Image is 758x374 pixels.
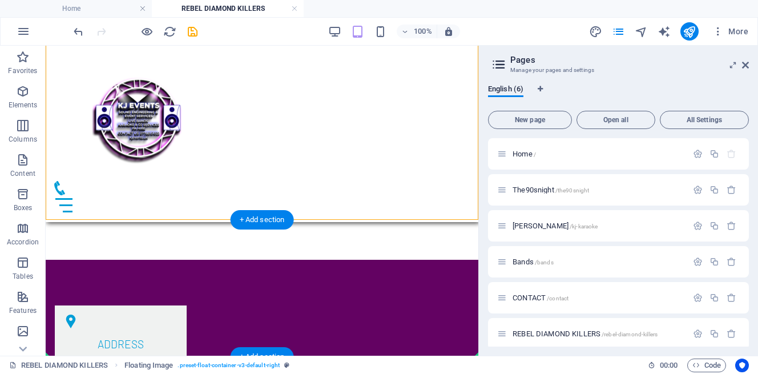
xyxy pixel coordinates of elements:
[555,187,590,194] span: /the90snight
[14,203,33,212] p: Boxes
[665,116,744,123] span: All Settings
[589,25,602,38] i: Design (Ctrl+Alt+Y)
[231,210,294,230] div: + Add section
[9,359,108,372] a: REBEL DIAMOND KILLERS
[712,26,748,37] span: More
[709,221,719,231] div: Duplicate
[683,25,696,38] i: Publish
[178,359,280,372] span: . preset-float-container-v3-default-right
[660,359,678,372] span: 00 00
[493,116,567,123] span: New page
[727,329,736,339] div: Remove
[680,22,699,41] button: publish
[602,331,658,337] span: /rebel-diamond-killers
[693,329,703,339] div: Settings
[13,272,33,281] p: Tables
[658,25,671,38] i: AI Writer
[443,26,454,37] i: On resize automatically adjust zoom level to fit chosen device.
[709,293,719,303] div: Duplicate
[727,149,736,159] div: The startpage cannot be deleted
[612,25,626,38] button: pages
[692,359,721,372] span: Code
[727,221,736,231] div: Remove
[693,185,703,195] div: Settings
[535,259,554,266] span: /bands
[414,25,432,38] h6: 100%
[727,257,736,267] div: Remove
[693,293,703,303] div: Settings
[660,111,749,129] button: All Settings
[693,257,703,267] div: Settings
[72,25,85,38] i: Undo: Move elements (Ctrl+Z)
[397,25,437,38] button: 100%
[635,25,648,38] button: navigator
[9,306,37,315] p: Features
[513,150,536,158] span: Click to open page
[163,25,176,38] i: Reload page
[140,25,154,38] button: Click here to leave preview mode and continue editing
[186,25,199,38] button: save
[509,258,687,266] div: Bands/bands
[668,361,670,369] span: :
[152,2,304,15] h4: REBEL DIAMOND KILLERS
[687,359,726,372] button: Code
[709,149,719,159] div: Duplicate
[576,111,655,129] button: Open all
[11,340,35,349] p: Images
[727,185,736,195] div: Remove
[612,25,625,38] i: Pages (Ctrl+Alt+S)
[509,186,687,194] div: The90snight/the90snight
[693,149,703,159] div: Settings
[648,359,678,372] h6: Session time
[509,150,687,158] div: Home/
[284,362,289,368] i: This element is a customizable preset
[582,116,650,123] span: Open all
[9,100,38,110] p: Elements
[513,186,589,194] span: Click to open page
[488,85,749,106] div: Language Tabs
[124,359,289,372] nav: breadcrumb
[7,238,39,247] p: Accordion
[708,22,753,41] button: More
[534,151,536,158] span: /
[513,293,568,302] span: CONTACT
[513,222,598,230] span: Click to open page
[488,82,523,98] span: English (6)
[570,223,598,230] span: /kj-karaoke
[510,55,749,65] h2: Pages
[8,66,37,75] p: Favorites
[658,25,671,38] button: text_generator
[727,293,736,303] div: Remove
[513,258,554,266] span: Click to open page
[9,135,37,144] p: Columns
[735,359,749,372] button: Usercentrics
[124,359,173,372] span: Click to select. Double-click to edit
[509,222,687,230] div: [PERSON_NAME]/kj-karaoke
[709,329,719,339] div: Duplicate
[509,294,687,301] div: CONTACT/contact
[163,25,176,38] button: reload
[510,65,726,75] h3: Manage your pages and settings
[693,221,703,231] div: Settings
[547,295,568,301] span: /contact
[488,111,572,129] button: New page
[635,25,648,38] i: Navigator
[709,185,719,195] div: Duplicate
[231,347,294,367] div: + Add section
[589,25,603,38] button: design
[509,330,687,337] div: REBEL DIAMOND KILLERS/rebel-diamond-killers
[513,329,658,338] span: REBEL DIAMOND KILLERS
[71,25,85,38] button: undo
[709,257,719,267] div: Duplicate
[10,169,35,178] p: Content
